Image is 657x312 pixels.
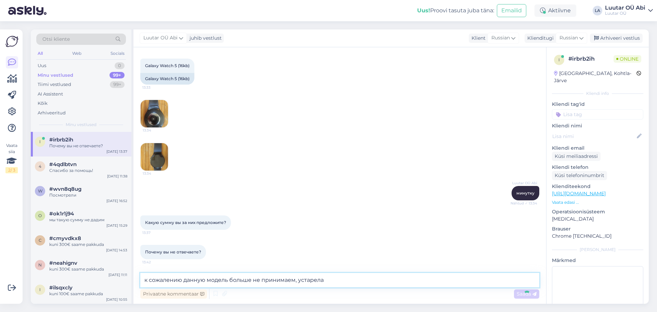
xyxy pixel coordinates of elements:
[38,100,48,107] div: Kõik
[108,272,127,277] div: [DATE] 11:11
[552,208,643,215] p: Operatsioonisüsteem
[49,167,127,174] div: Спасибо за помощь!
[552,233,643,240] p: Chrome [TECHNICAL_ID]
[568,55,614,63] div: # irbrb2ih
[71,49,83,58] div: Web
[42,36,70,43] span: Otsi kliente
[49,186,81,192] span: #wvn8q8ug
[106,297,127,302] div: [DATE] 10:55
[49,260,77,266] span: #neahignv
[49,235,81,241] span: #cmyvdkx8
[145,63,190,68] span: Galaxy Watch 5 (16kb)
[49,241,127,248] div: kuni 300€ saame pakkuda
[49,285,73,291] span: #ilsqxcly
[511,201,537,206] span: Nähtud ✓ 13:34
[49,217,127,223] div: мы такую сумму не дадим
[552,190,606,197] a: [URL][DOMAIN_NAME]
[49,291,127,297] div: kuni 100€ saame pakkuda
[38,62,46,69] div: Uus
[552,152,601,161] div: Küsi meiliaadressi
[106,223,127,228] div: [DATE] 15:29
[39,287,41,292] span: i
[552,199,643,205] p: Vaata edasi ...
[38,110,66,116] div: Arhiveeritud
[614,55,641,63] span: Online
[5,142,18,173] div: Vaata siia
[525,35,554,42] div: Klienditugi
[534,4,576,17] div: Aktiivne
[593,6,602,15] div: LA
[417,7,494,15] div: Proovi tasuta juba täna:
[552,122,643,129] p: Kliendi nimi
[552,171,607,180] div: Küsi telefoninumbrit
[38,188,42,194] span: w
[106,198,127,203] div: [DATE] 16:52
[552,183,643,190] p: Klienditeekond
[107,174,127,179] div: [DATE] 11:38
[39,238,42,243] span: c
[38,72,73,79] div: Minu vestlused
[141,143,168,171] img: Attachment
[106,149,127,154] div: [DATE] 13:37
[552,145,643,152] p: Kliendi email
[141,100,168,127] img: Attachment
[145,220,226,225] span: Какую сумму вы за них предложите?
[109,49,126,58] div: Socials
[143,171,168,176] span: 13:34
[491,34,510,42] span: Russian
[49,211,74,217] span: #ok1r1j94
[145,249,201,254] span: Почему вы не отвечаете?
[552,247,643,253] div: [PERSON_NAME]
[469,35,486,42] div: Klient
[516,190,534,196] span: минутку
[38,213,42,218] span: o
[49,192,127,198] div: Посмотрели
[106,248,127,253] div: [DATE] 14:53
[552,133,635,140] input: Lisa nimi
[140,73,194,85] div: Galaxy Watch 5 (16kb)
[38,81,71,88] div: Tiimi vestlused
[552,164,643,171] p: Kliendi telefon
[143,128,168,133] span: 13:34
[552,109,643,120] input: Lisa tag
[552,257,643,264] p: Märkmed
[39,164,41,169] span: 4
[5,35,18,48] img: Askly Logo
[552,215,643,223] p: [MEDICAL_DATA]
[49,137,73,143] span: #irbrb2ih
[605,5,645,11] div: Luutar OÜ Abi
[552,101,643,108] p: Kliendi tag'id
[417,7,430,14] b: Uus!
[142,230,168,235] span: 13:37
[36,49,44,58] div: All
[110,81,125,88] div: 99+
[49,161,77,167] span: #4qdlbtvn
[187,35,222,42] div: juhib vestlust
[143,34,178,42] span: Luutar OÜ Abi
[38,262,42,267] span: n
[142,85,168,90] span: 13:33
[605,11,645,16] div: Luutar OÜ
[39,139,41,144] span: i
[5,167,18,173] div: 2 / 3
[605,5,653,16] a: Luutar OÜ AbiLuutar OÜ
[115,62,125,69] div: 0
[552,225,643,233] p: Brauser
[109,72,125,79] div: 99+
[512,180,537,186] span: Luutar OÜ Abi
[552,90,643,97] div: Kliendi info
[49,266,127,272] div: kuni 300€ saame pakkuda
[559,34,578,42] span: Russian
[49,143,127,149] div: Почему вы не отвечаете?
[497,4,526,17] button: Emailid
[66,122,96,128] span: Minu vestlused
[590,34,643,43] div: Arhiveeri vestlus
[554,70,636,84] div: [GEOGRAPHIC_DATA], Kohtla-Järve
[38,91,63,98] div: AI Assistent
[142,260,168,265] span: 13:42
[558,57,560,62] span: i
